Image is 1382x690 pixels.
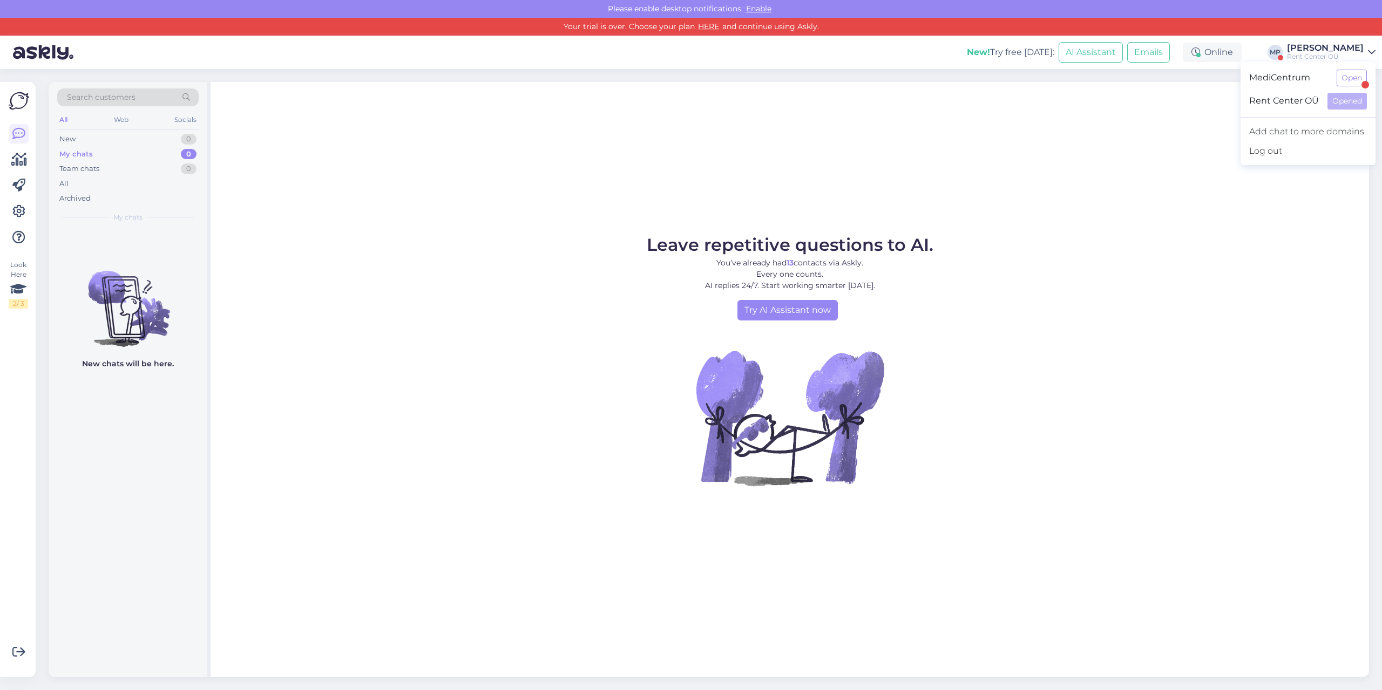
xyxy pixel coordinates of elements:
p: You’ve already had contacts via Askly. Every one counts. AI replies 24/7. Start working smarter [... [647,257,933,291]
button: Emails [1127,42,1170,63]
div: All [57,113,70,127]
p: New chats will be here. [82,358,174,370]
div: MP [1268,45,1283,60]
div: [PERSON_NAME] [1287,44,1364,52]
div: Socials [172,113,199,127]
button: Open [1337,70,1367,86]
span: Enable [743,4,775,13]
div: Look Here [9,260,28,309]
span: MediCentrum [1249,70,1328,86]
div: New [59,134,76,145]
span: My chats [113,213,143,222]
div: Team chats [59,163,99,174]
span: Rent Center OÜ [1249,93,1319,110]
div: All [59,179,69,189]
div: Archived [59,193,91,204]
span: Leave repetitive questions to AI. [647,234,933,255]
div: 0 [181,149,197,160]
span: Search customers [67,92,136,103]
a: Add chat to more domains [1241,122,1376,141]
div: Try free [DATE]: [967,46,1054,59]
div: My chats [59,149,93,160]
div: Online [1183,43,1242,62]
b: 13 [787,258,794,268]
div: 0 [181,163,197,174]
div: Rent Center OÜ [1287,52,1364,61]
img: No chats [49,251,207,349]
button: Opened [1327,93,1367,110]
a: Try AI Assistant now [737,300,838,320]
div: Web [112,113,131,127]
div: 2 / 3 [9,299,28,309]
a: HERE [695,22,722,31]
img: Askly Logo [9,91,29,111]
a: [PERSON_NAME]Rent Center OÜ [1287,44,1376,61]
button: AI Assistant [1059,42,1123,63]
img: No Chat active [693,320,887,515]
div: 0 [181,134,197,145]
b: New! [967,47,990,57]
div: Log out [1241,141,1376,161]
